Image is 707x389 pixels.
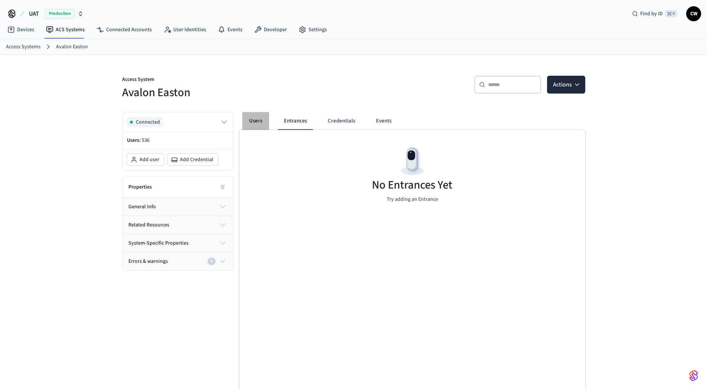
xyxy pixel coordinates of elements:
[29,9,39,18] span: UAT
[122,198,233,216] button: general info
[127,117,229,127] button: Connected
[128,239,189,247] span: system-specific properties
[128,258,168,265] span: Errors & warnings
[293,23,333,36] a: Settings
[128,221,169,229] span: related resources
[665,10,677,17] span: ⌘ K
[140,156,159,163] span: Add user
[687,7,700,20] span: CW
[40,23,91,36] a: ACS Systems
[372,177,452,193] h5: No Entrances Yet
[1,23,40,36] a: Devices
[122,216,233,234] button: related resources
[128,183,152,191] h2: Properties
[122,85,349,100] h5: Avalon Easton
[56,43,88,51] a: Avalon Easton
[45,9,75,19] span: Production
[626,7,683,20] div: Find by ID⌘ K
[370,112,397,130] button: Events
[396,145,429,178] img: Devices Empty State
[640,10,663,17] span: Find by ID
[212,23,248,36] a: Events
[127,154,164,166] button: Add user
[207,258,216,265] div: 0
[322,112,361,130] button: Credentials
[128,203,156,211] span: general info
[158,23,212,36] a: User Identities
[278,112,313,130] button: Entrances
[91,23,158,36] a: Connected Accounts
[136,118,160,126] span: Connected
[122,76,349,85] p: Access System
[686,6,701,21] button: CW
[122,252,233,270] button: Errors & warnings0
[387,196,438,203] p: Try adding an Entrance
[122,234,233,252] button: system-specific properties
[6,43,40,51] a: Access Systems
[167,154,218,166] button: Add Credential
[248,23,293,36] a: Developer
[547,76,585,94] button: Actions
[689,370,698,382] img: SeamLogoGradient.69752ec5.svg
[127,137,229,144] p: Users:
[242,112,269,130] button: Users
[142,137,150,144] span: 536
[180,156,213,163] span: Add Credential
